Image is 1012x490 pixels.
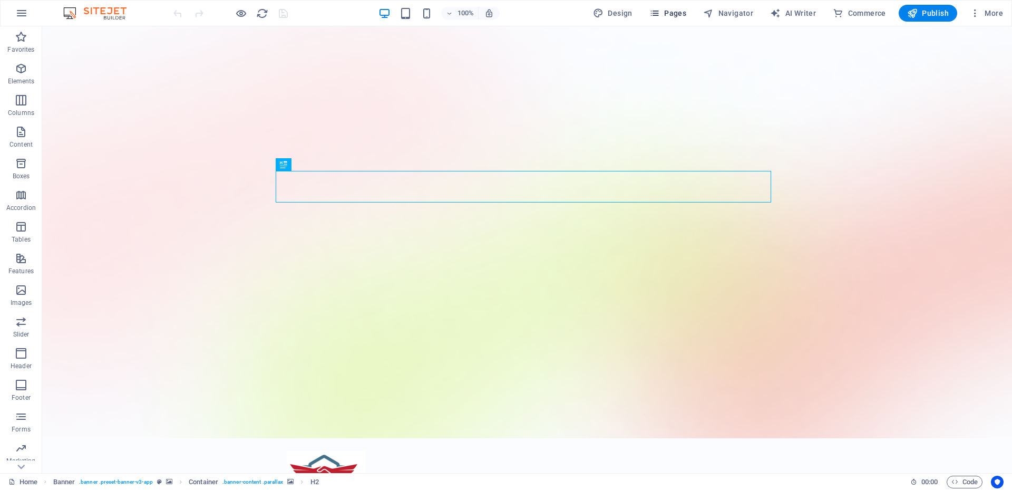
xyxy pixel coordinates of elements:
[645,5,690,22] button: Pages
[61,7,140,20] img: Editor Logo
[921,476,938,488] span: 00 00
[6,457,35,465] p: Marketing
[699,5,757,22] button: Navigator
[589,5,637,22] button: Design
[11,299,32,307] p: Images
[13,172,30,180] p: Boxes
[8,267,34,275] p: Features
[6,204,36,212] p: Accordion
[256,7,268,20] i: Reload page
[53,476,75,488] span: Click to select. Double-click to edit
[7,45,34,54] p: Favorites
[951,476,978,488] span: Code
[189,476,218,488] span: Click to select. Double-click to edit
[157,479,162,485] i: This element is a customizable preset
[53,476,319,488] nav: breadcrumb
[593,8,632,18] span: Design
[79,476,153,488] span: . banner .preset-banner-v3-app
[649,8,686,18] span: Pages
[441,7,479,20] button: 100%
[947,476,982,488] button: Code
[11,362,32,370] p: Header
[310,476,319,488] span: Click to select. Double-click to edit
[766,5,820,22] button: AI Writer
[8,109,34,117] p: Columns
[929,478,930,486] span: :
[12,393,31,402] p: Footer
[166,479,172,485] i: This element contains a background
[966,5,1007,22] button: More
[484,8,494,18] i: On resize automatically adjust zoom level to fit chosen device.
[457,7,474,20] h6: 100%
[256,7,268,20] button: reload
[13,330,30,339] p: Slider
[829,5,890,22] button: Commerce
[991,476,1004,488] button: Usercentrics
[8,476,37,488] a: Click to cancel selection. Double-click to open Pages
[12,425,31,434] p: Forms
[703,8,753,18] span: Navigator
[770,8,816,18] span: AI Writer
[222,476,283,488] span: . banner-content .parallax
[8,77,35,85] p: Elements
[12,235,31,244] p: Tables
[970,8,1003,18] span: More
[9,140,33,149] p: Content
[907,8,949,18] span: Publish
[589,5,637,22] div: Design (Ctrl+Alt+Y)
[899,5,957,22] button: Publish
[833,8,886,18] span: Commerce
[910,476,938,488] h6: Session time
[287,479,294,485] i: This element contains a background
[235,7,247,20] button: Click here to leave preview mode and continue editing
